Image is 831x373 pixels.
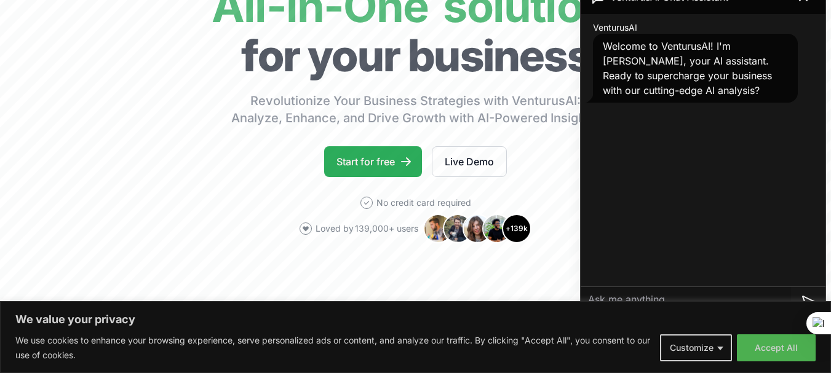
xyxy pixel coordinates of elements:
img: Avatar 2 [443,214,472,243]
img: Avatar 1 [423,214,453,243]
button: Customize [660,334,732,361]
button: Accept All [737,334,816,361]
span: Welcome to VenturusAI! I'm [PERSON_NAME], your AI assistant. Ready to supercharge your business w... [603,40,772,96]
a: Start for free [324,146,422,177]
p: We value your privacy [15,312,816,327]
p: We use cookies to enhance your browsing experience, serve personalized ads or content, and analyz... [15,333,651,363]
img: Avatar 3 [463,214,492,243]
img: Avatar 4 [482,214,512,243]
span: VenturusAI [593,22,637,34]
a: Live Demo [432,146,507,177]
